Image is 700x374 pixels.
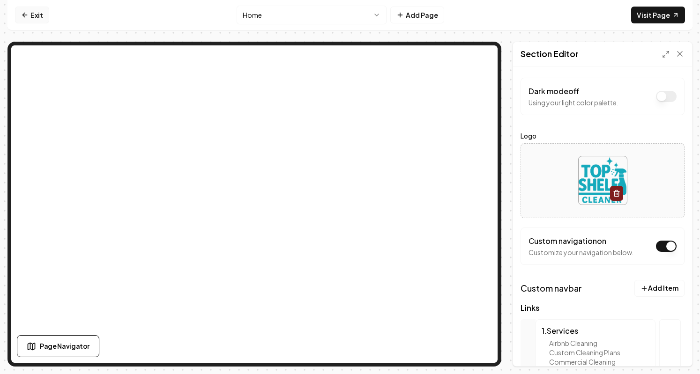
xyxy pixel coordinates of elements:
p: Customize your navigation below. [529,248,633,257]
button: Add Page [390,7,444,23]
a: Exit [15,7,49,23]
h3: Custom navbar [521,282,582,295]
div: Commercial Cleaning [549,357,622,367]
div: 1 . Services [542,325,622,337]
a: Visit Page [631,7,685,23]
h2: Section Editor [521,47,579,60]
img: image [579,156,627,205]
div: Custom Cleaning Plans [549,348,622,357]
button: Add Item [634,280,685,297]
p: Using your light color palette. [529,98,618,107]
label: Dark mode off [529,86,580,96]
span: Page Navigator [40,341,89,351]
label: Logo [521,130,685,141]
label: Custom navigation on [529,236,606,246]
span: Links [521,304,685,312]
div: Airbnb Cleaning [549,338,622,348]
button: Page Navigator [17,335,99,357]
